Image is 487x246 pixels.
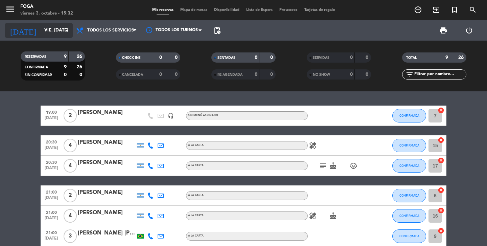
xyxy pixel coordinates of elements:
strong: 9 [64,65,67,69]
div: FOGA [20,3,73,10]
i: cancel [438,107,444,114]
strong: 9 [64,54,67,59]
span: 3 [64,229,77,243]
strong: 0 [175,72,179,77]
i: search [469,6,477,14]
button: CONFIRMADA [392,189,426,202]
i: headset_mic [168,113,174,119]
span: 21:00 [43,228,60,236]
strong: 0 [79,72,84,77]
span: [DATE] [43,236,60,244]
span: SERVIDAS [313,56,329,60]
i: cake [329,162,337,170]
span: [DATE] [43,196,60,203]
span: A LA CARTA [188,194,204,197]
span: Todos los servicios [87,28,134,33]
strong: 0 [366,72,370,77]
div: LOG OUT [456,20,482,41]
span: 19:00 [43,108,60,116]
button: CONFIRMADA [392,139,426,152]
span: Mis reservas [149,8,177,12]
strong: 0 [270,72,274,77]
button: CONFIRMADA [392,109,426,122]
span: SENTADAS [217,56,235,60]
span: A LA CARTA [188,234,204,237]
div: [PERSON_NAME] [PERSON_NAME] [78,229,135,238]
span: Mapa de mesas [177,8,211,12]
i: healing [309,141,317,150]
button: CONFIRMADA [392,209,426,223]
span: 20:30 [43,138,60,146]
span: 4 [64,139,77,152]
span: CONFIRMADA [399,164,419,167]
span: 20:30 [43,158,60,166]
div: [PERSON_NAME] [78,208,135,217]
i: healing [309,212,317,220]
strong: 0 [159,55,162,60]
strong: 9 [445,55,448,60]
i: cancel [438,187,444,194]
span: [DATE] [43,166,60,174]
i: subject [319,162,327,170]
span: CONFIRMADA [399,214,419,218]
span: NO SHOW [313,73,330,76]
i: filter_list [405,70,414,79]
span: Tarjetas de regalo [301,8,339,12]
strong: 0 [159,72,162,77]
i: child_care [349,162,357,170]
i: arrow_drop_down [63,26,71,35]
i: menu [5,4,15,14]
span: Lista de Espera [243,8,276,12]
span: Sin menú asignado [188,114,218,117]
span: SIN CONFIRMAR [25,73,52,77]
strong: 0 [350,72,353,77]
strong: 0 [350,55,353,60]
strong: 26 [77,54,84,59]
span: CHECK INS [122,56,141,60]
span: 2 [64,109,77,122]
input: Filtrar por nombre... [414,71,466,78]
strong: 0 [175,55,179,60]
span: CONFIRMADA [399,143,419,147]
strong: 0 [64,72,67,77]
i: add_circle_outline [414,6,422,14]
span: 4 [64,159,77,173]
span: RESERVADAS [25,55,46,59]
span: 2 [64,189,77,202]
strong: 0 [366,55,370,60]
span: CONFIRMADA [399,114,419,117]
i: power_settings_new [465,26,473,35]
strong: 26 [458,55,465,60]
span: CANCELADA [122,73,143,76]
strong: 0 [255,72,257,77]
span: 21:00 [43,208,60,216]
strong: 0 [270,55,274,60]
span: [DATE] [43,146,60,153]
span: 21:00 [43,188,60,196]
button: menu [5,4,15,17]
span: A LA CARTA [188,144,204,147]
span: pending_actions [213,26,221,35]
i: cake [329,212,337,220]
span: Disponibilidad [211,8,243,12]
div: [PERSON_NAME] [78,158,135,167]
span: print [439,26,447,35]
i: cancel [438,207,444,214]
button: CONFIRMADA [392,229,426,243]
div: viernes 3. octubre - 15:32 [20,10,73,17]
span: A LA CARTA [188,214,204,217]
span: TOTAL [406,56,417,60]
i: cancel [438,137,444,143]
span: A LA CARTA [188,164,204,167]
span: Pre-acceso [276,8,301,12]
span: CONFIRMADA [25,66,48,69]
div: [PERSON_NAME] [78,188,135,197]
i: cancel [438,157,444,164]
span: [DATE] [43,216,60,224]
strong: 0 [255,55,257,60]
i: cancel [438,227,444,234]
button: CONFIRMADA [392,159,426,173]
i: exit_to_app [432,6,440,14]
span: CONFIRMADA [399,234,419,238]
span: CONFIRMADA [399,194,419,197]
